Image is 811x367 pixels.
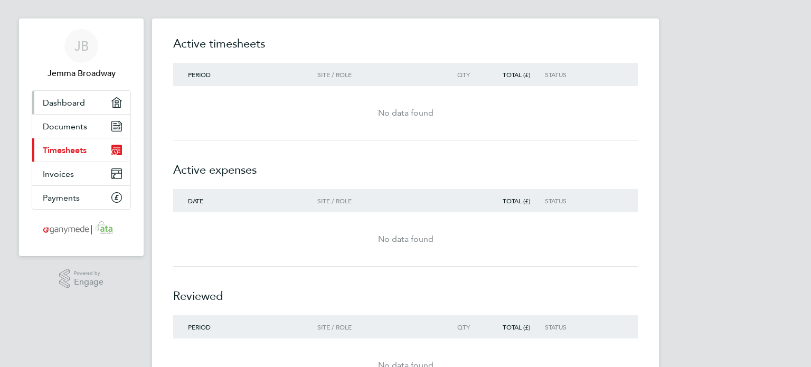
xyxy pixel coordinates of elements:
span: Period [188,70,211,79]
a: Go to home page [32,220,131,237]
a: Dashboard [32,91,130,114]
div: Status [545,323,610,331]
img: ganymedesolutions-logo-retina.png [40,220,123,237]
a: Payments [32,186,130,209]
div: Date [173,197,317,204]
div: No data found [173,233,638,246]
span: Invoices [43,169,74,179]
a: Invoices [32,162,130,185]
div: Site / Role [317,197,438,204]
a: Powered byEngage [59,269,104,289]
span: Powered by [74,269,103,278]
h2: Active timesheets [173,35,638,63]
div: Qty [438,323,485,331]
span: Payments [43,193,80,203]
h2: Active expenses [173,140,638,189]
a: Timesheets [32,138,130,162]
div: Status [545,71,610,78]
span: JB [74,39,89,53]
span: Period [188,323,211,331]
div: Total (£) [485,71,545,78]
nav: Main navigation [19,18,144,256]
span: Jemma Broadway [32,67,131,80]
span: Engage [74,278,103,287]
span: Timesheets [43,145,87,155]
div: Qty [438,71,485,78]
div: Total (£) [485,323,545,331]
div: Status [545,197,610,204]
a: Documents [32,115,130,138]
div: Site / Role [317,323,438,331]
a: JBJemma Broadway [32,29,131,80]
span: Dashboard [43,98,85,108]
div: Site / Role [317,71,438,78]
div: No data found [173,107,638,119]
span: Documents [43,121,87,131]
h2: Reviewed [173,267,638,315]
div: Total (£) [485,197,545,204]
